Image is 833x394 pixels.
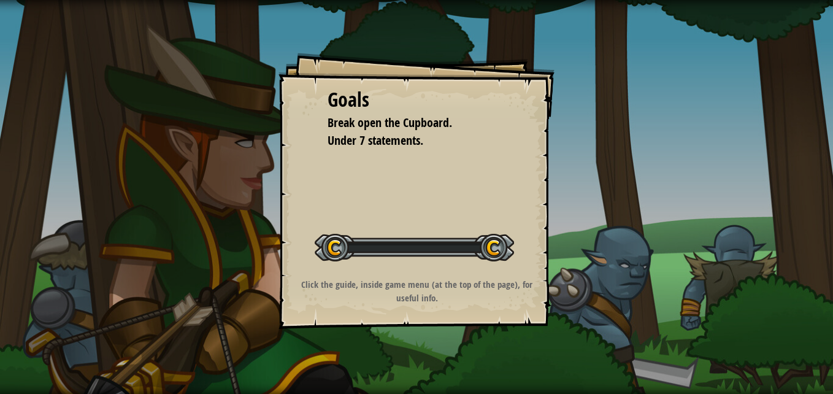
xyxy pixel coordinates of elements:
li: Break open the Cupboard. [312,114,502,132]
span: Break open the Cupboard. [328,114,452,131]
li: Under 7 statements. [312,132,502,150]
strong: Click the guide, inside game menu (at the top of the page), for useful info. [301,278,532,304]
span: Under 7 statements. [328,132,423,149]
div: Goals [328,86,505,114]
